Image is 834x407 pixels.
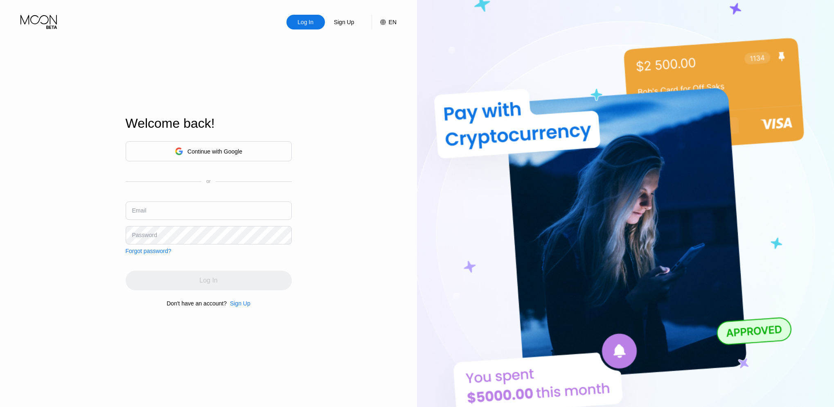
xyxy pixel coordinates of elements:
[187,148,242,155] div: Continue with Google
[297,18,314,26] div: Log In
[227,300,250,307] div: Sign Up
[230,300,250,307] div: Sign Up
[333,18,355,26] div: Sign Up
[126,141,292,161] div: Continue with Google
[132,207,147,214] div: Email
[389,19,397,25] div: EN
[167,300,227,307] div: Don't have an account?
[126,248,171,254] div: Forgot password?
[132,232,157,238] div: Password
[126,116,292,131] div: Welcome back!
[286,15,325,29] div: Log In
[372,15,397,29] div: EN
[325,15,363,29] div: Sign Up
[206,179,211,184] div: or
